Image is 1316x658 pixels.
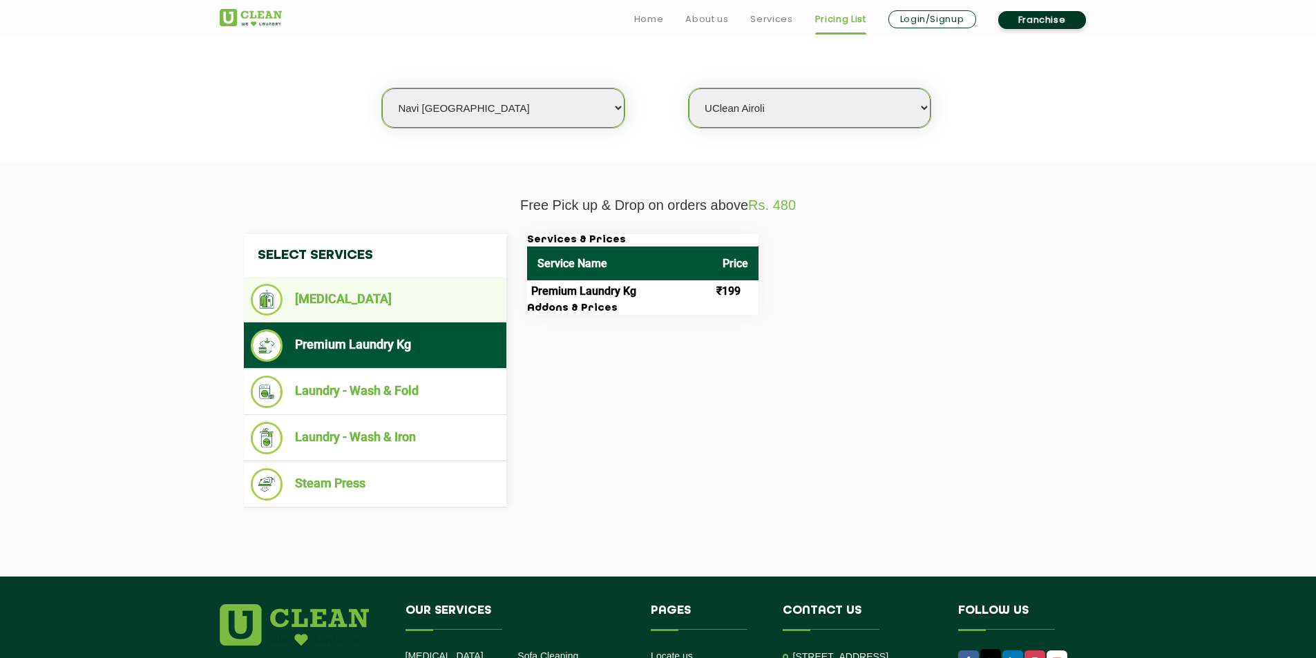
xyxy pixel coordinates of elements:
img: UClean Laundry and Dry Cleaning [220,9,282,26]
img: Laundry - Wash & Fold [251,376,283,408]
img: Dry Cleaning [251,284,283,316]
a: Login/Signup [888,10,976,28]
img: Steam Press [251,468,283,501]
img: Laundry - Wash & Iron [251,422,283,454]
td: Premium Laundry Kg [527,280,712,302]
li: Premium Laundry Kg [251,329,499,362]
td: ₹199 [712,280,759,302]
h4: Our Services [406,604,631,630]
a: Pricing List [815,11,866,28]
th: Service Name [527,246,712,280]
a: Franchise [998,11,1086,29]
h4: Select Services [244,234,506,277]
img: logo.png [220,604,369,646]
a: Services [750,11,792,28]
a: Home [634,11,664,28]
p: Free Pick up & Drop on orders above [220,197,1097,213]
th: Price [712,246,759,280]
li: Laundry - Wash & Iron [251,422,499,454]
li: [MEDICAL_DATA] [251,284,499,316]
h4: Follow us [958,604,1080,630]
li: Laundry - Wash & Fold [251,376,499,408]
span: Rs. 480 [748,197,796,213]
h4: Contact us [783,604,937,630]
img: Premium Laundry Kg [251,329,283,362]
h3: Services & Prices [527,234,759,246]
a: About us [685,11,728,28]
h4: Pages [651,604,762,630]
h3: Addons & Prices [527,302,759,315]
li: Steam Press [251,468,499,501]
